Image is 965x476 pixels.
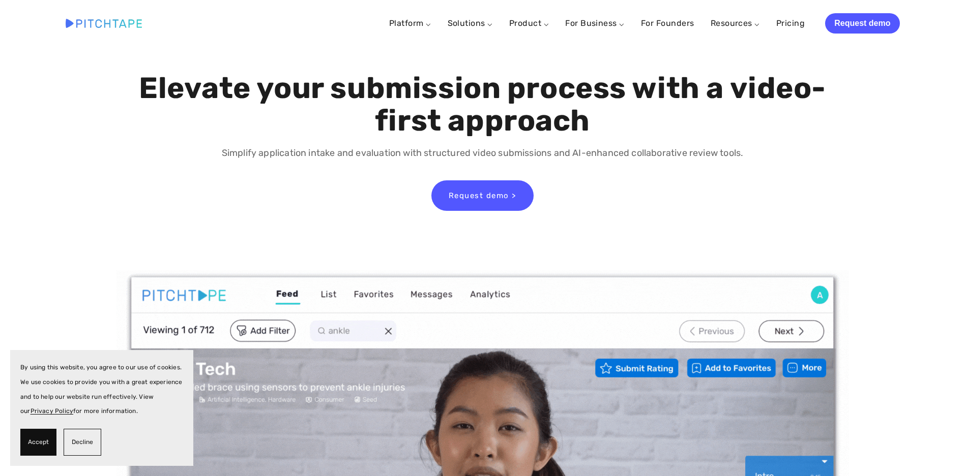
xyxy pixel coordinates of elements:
h1: Elevate your submission process with a video-first approach [136,72,829,137]
a: Product ⌵ [509,18,549,28]
span: Decline [72,435,93,450]
span: Accept [28,435,49,450]
a: For Founders [641,14,694,33]
a: For Business ⌵ [565,18,625,28]
p: Simplify application intake and evaluation with structured video submissions and AI-enhanced coll... [136,146,829,161]
button: Accept [20,429,56,456]
button: Decline [64,429,101,456]
a: Platform ⌵ [389,18,431,28]
a: Resources ⌵ [711,18,760,28]
section: Cookie banner [10,350,193,466]
a: Pricing [776,14,805,33]
a: Privacy Policy [31,407,74,415]
p: By using this website, you agree to our use of cookies. We use cookies to provide you with a grea... [20,360,183,419]
a: Request demo [825,13,899,34]
img: Pitchtape | Video Submission Management Software [66,19,142,27]
a: Request demo > [431,180,534,211]
a: Solutions ⌵ [448,18,493,28]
